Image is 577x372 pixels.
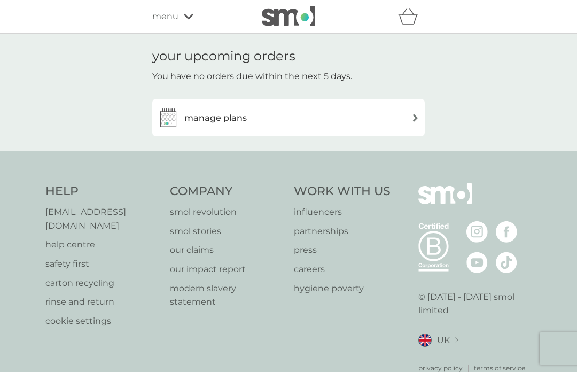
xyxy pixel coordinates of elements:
a: our claims [170,243,284,257]
a: hygiene poverty [294,282,391,296]
img: smol [418,183,472,220]
p: You have no orders due within the next 5 days. [152,69,352,83]
h4: Company [170,183,284,200]
a: our impact report [170,262,284,276]
img: arrow right [411,114,419,122]
img: visit the smol Instagram page [466,221,488,243]
div: basket [398,6,425,27]
h4: Work With Us [294,183,391,200]
a: press [294,243,391,257]
a: influencers [294,205,391,219]
a: safety first [45,257,159,271]
a: smol stories [170,224,284,238]
a: careers [294,262,391,276]
span: UK [437,334,450,347]
a: partnerships [294,224,391,238]
h4: Help [45,183,159,200]
img: visit the smol Tiktok page [496,252,517,273]
a: [EMAIL_ADDRESS][DOMAIN_NAME] [45,205,159,232]
span: menu [152,10,178,24]
a: carton recycling [45,276,159,290]
img: visit the smol Facebook page [496,221,517,243]
a: smol revolution [170,205,284,219]
a: rinse and return [45,295,159,309]
h1: your upcoming orders [152,49,295,64]
a: cookie settings [45,314,159,328]
img: UK flag [418,334,432,347]
h3: manage plans [184,111,247,125]
a: modern slavery statement [170,282,284,309]
img: smol [262,6,315,26]
p: © [DATE] - [DATE] smol limited [418,290,532,317]
img: select a new location [455,337,458,343]
a: help centre [45,238,159,252]
img: visit the smol Youtube page [466,252,488,273]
